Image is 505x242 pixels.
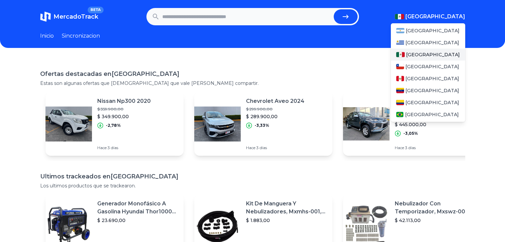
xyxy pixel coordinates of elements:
a: Brasil[GEOGRAPHIC_DATA] [391,109,465,121]
img: Chile [396,64,404,69]
img: Mexico [396,52,405,57]
p: -2,78% [106,123,121,128]
img: Peru [396,76,404,81]
p: Hace 3 días [97,145,151,150]
span: MercadoTrack [53,13,98,20]
a: Featured imageNissan Np300 2020$ 359.900,00$ 349.900,00-2,78%Hace 3 días [45,92,184,156]
span: [GEOGRAPHIC_DATA] [405,111,459,118]
p: Hace 3 días [246,145,304,150]
a: Mexico[GEOGRAPHIC_DATA] [391,49,465,61]
img: Mexico [395,14,404,19]
img: Featured image [45,101,92,147]
p: $ 42.113,00 [395,217,476,224]
p: $ 1.883,00 [246,217,327,224]
p: Nebulizador Con Temporizador, Mxswz-009, 50m, 40 Boquillas [395,200,476,216]
span: [GEOGRAPHIC_DATA] [405,63,459,70]
p: Estas son algunas ofertas que [DEMOGRAPHIC_DATA] que vale [PERSON_NAME] compartir. [40,80,465,87]
a: Featured imageChevrolet Aveo 2024$ 299.900,00$ 289.900,00-3,33%Hace 3 días [194,92,332,156]
span: [GEOGRAPHIC_DATA] [405,13,465,21]
h1: Ofertas destacadas en [GEOGRAPHIC_DATA] [40,69,465,79]
a: Colombia[GEOGRAPHIC_DATA] [391,97,465,109]
img: Uruguay [396,40,404,45]
img: Argentina [396,28,405,33]
span: [GEOGRAPHIC_DATA] [405,87,459,94]
h1: Ultimos trackeados en [GEOGRAPHIC_DATA] [40,172,465,181]
p: -3,05% [403,131,418,136]
a: Venezuela[GEOGRAPHIC_DATA] [391,85,465,97]
p: $ 289.900,00 [246,113,304,120]
span: [GEOGRAPHIC_DATA] [406,27,460,34]
a: MercadoTrackBETA [40,11,98,22]
img: Brasil [396,112,404,117]
span: BETA [88,7,103,13]
p: $ 445.000,00 [395,121,476,128]
p: Kit De Manguera Y Nebulizadores, Mxmhs-001, 6m, 6 Tees, 8 Bo [246,200,327,216]
a: Peru[GEOGRAPHIC_DATA] [391,73,465,85]
p: $ 359.900,00 [97,107,151,112]
p: $ 299.900,00 [246,107,304,112]
a: Featured imageMitsubishi L200 Glx 4x4 Diesel 2022$ 459.000,00$ 445.000,00-3,05%Hace 3 días [343,92,481,156]
p: $ 349.900,00 [97,113,151,120]
a: Argentina[GEOGRAPHIC_DATA] [391,25,465,37]
span: [GEOGRAPHIC_DATA] [405,75,459,82]
img: Featured image [194,101,241,147]
a: Inicio [40,32,54,40]
p: Hace 3 días [395,145,476,150]
span: [GEOGRAPHIC_DATA] [406,51,460,58]
img: MercadoTrack [40,11,51,22]
p: Generador Monofásico A Gasolina Hyundai Thor10000 P 11.5 Kw [97,200,178,216]
span: [GEOGRAPHIC_DATA] [405,99,459,106]
img: Venezuela [396,88,404,93]
img: Colombia [396,100,404,105]
p: $ 23.690,00 [97,217,178,224]
a: Chile[GEOGRAPHIC_DATA] [391,61,465,73]
a: Uruguay[GEOGRAPHIC_DATA] [391,37,465,49]
p: Los ultimos productos que se trackearon. [40,182,465,189]
p: Chevrolet Aveo 2024 [246,97,304,105]
a: Sincronizacion [62,32,100,40]
p: -3,33% [255,123,269,128]
span: [GEOGRAPHIC_DATA] [405,39,459,46]
p: Nissan Np300 2020 [97,97,151,105]
img: Featured image [343,101,389,147]
button: [GEOGRAPHIC_DATA] [395,13,465,21]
